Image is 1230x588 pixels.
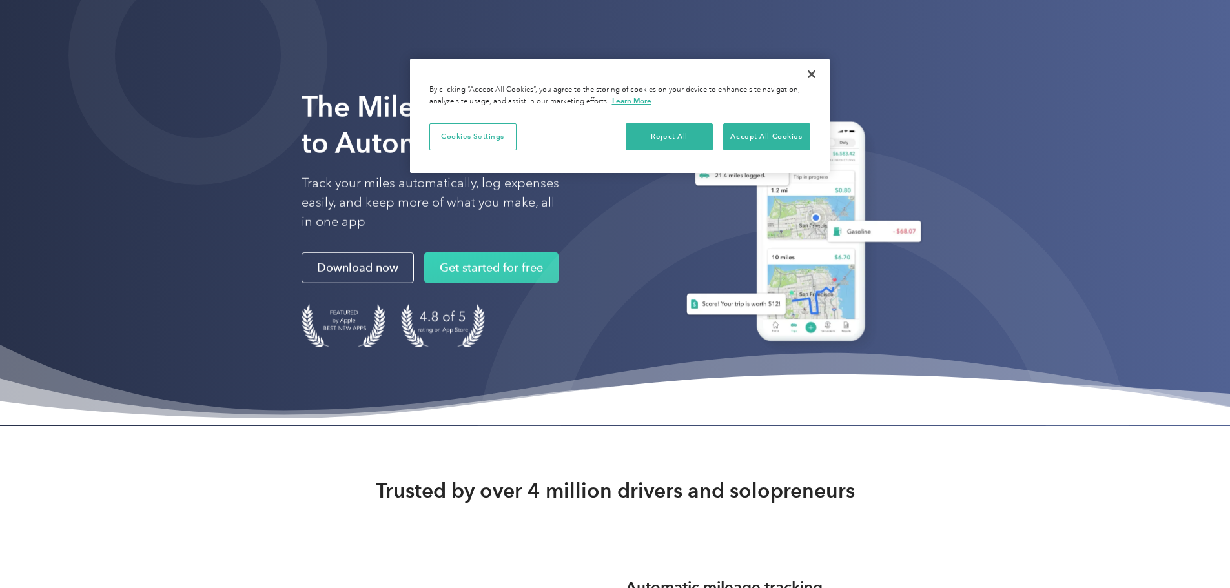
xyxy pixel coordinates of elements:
[797,60,826,88] button: Close
[401,304,485,347] img: 4.9 out of 5 stars on the app store
[429,85,810,107] div: By clicking “Accept All Cookies”, you agree to the storing of cookies on your device to enhance s...
[626,123,713,150] button: Reject All
[302,252,414,283] a: Download now
[302,90,644,160] strong: The Mileage Tracking App to Automate Your Logs
[302,304,385,347] img: Badge for Featured by Apple Best New Apps
[723,123,810,150] button: Accept All Cookies
[424,252,559,283] a: Get started for free
[302,174,560,232] p: Track your miles automatically, log expenses easily, and keep more of what you make, all in one app
[429,123,517,150] button: Cookies Settings
[410,59,830,173] div: Privacy
[410,59,830,173] div: Cookie banner
[612,96,651,105] a: More information about your privacy, opens in a new tab
[376,478,855,503] strong: Trusted by over 4 million drivers and solopreneurs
